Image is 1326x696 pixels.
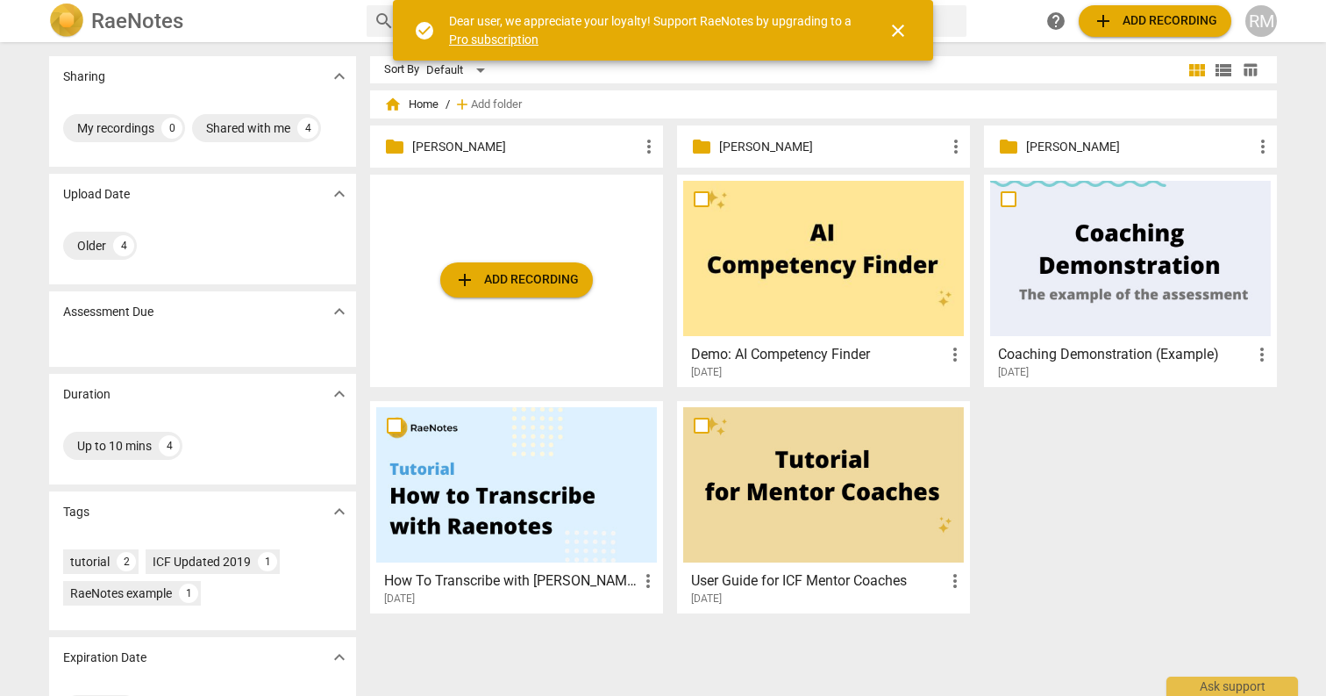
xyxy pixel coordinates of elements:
[384,63,419,76] div: Sort By
[945,344,966,365] span: more_vert
[326,63,353,90] button: Show more
[329,647,350,668] span: expand_more
[326,644,353,671] button: Show more
[453,96,471,113] span: add
[329,183,350,204] span: expand_more
[153,553,251,570] div: ICF Updated 2019
[691,570,945,592] h3: User Guide for ICF Mentor Coaches
[161,118,182,139] div: 0
[326,181,353,207] button: Show more
[683,181,964,379] a: Demo: AI Competency Finder[DATE]
[998,344,1251,365] h3: Coaching Demonstration (Example)
[446,98,450,111] span: /
[1237,57,1263,83] button: Table view
[384,136,405,157] span: folder
[719,138,945,156] p: Grace D.
[77,237,106,255] div: Older
[1242,61,1258,78] span: table_chart
[326,298,353,325] button: Show more
[297,118,318,139] div: 4
[1045,11,1066,32] span: help
[329,66,350,87] span: expand_more
[329,301,350,322] span: expand_more
[414,20,435,41] span: check_circle
[326,381,353,407] button: Show more
[159,435,180,456] div: 4
[63,649,146,667] p: Expiration Date
[258,552,277,571] div: 1
[384,592,415,606] span: [DATE]
[206,119,290,137] div: Shared with me
[1026,138,1252,156] p: Tara B.
[117,552,136,571] div: 2
[638,570,659,592] span: more_vert
[691,592,722,606] span: [DATE]
[1245,5,1277,37] button: RM
[888,20,909,41] span: close
[77,119,154,137] div: My recordings
[471,98,522,111] span: Add folder
[384,96,438,113] span: Home
[113,235,134,256] div: 4
[412,138,638,156] p: Aliza D.
[1040,5,1072,37] a: Help
[426,56,491,84] div: Default
[1093,11,1114,32] span: add
[70,585,172,602] div: RaeNotes example
[877,10,919,52] button: Close
[1187,60,1208,81] span: view_module
[384,570,638,592] h3: How To Transcribe with RaeNotes
[945,136,966,157] span: more_vert
[691,344,945,365] h3: Demo: AI Competency Finder
[1166,677,1298,696] div: Ask support
[691,136,712,157] span: folder
[1184,57,1210,83] button: Tile view
[1252,136,1273,157] span: more_vert
[454,269,475,291] span: add
[376,407,657,606] a: How To Transcribe with [PERSON_NAME][DATE]
[454,269,579,291] span: Add recording
[329,384,350,405] span: expand_more
[63,185,130,204] p: Upload Date
[63,503,89,521] p: Tags
[63,385,110,404] p: Duration
[374,11,395,32] span: search
[449,32,538,47] a: Pro subscription
[91,9,183,33] h2: RaeNotes
[63,68,105,86] p: Sharing
[683,407,964,606] a: User Guide for ICF Mentor Coaches[DATE]
[77,437,152,455] div: Up to 10 mins
[384,96,402,113] span: home
[638,136,659,157] span: more_vert
[70,553,110,570] div: tutorial
[1213,60,1234,81] span: view_list
[49,4,353,39] a: LogoRaeNotes
[998,365,1029,380] span: [DATE]
[440,262,593,298] button: Upload
[49,4,84,39] img: Logo
[449,12,856,48] div: Dear user, we appreciate your loyalty! Support RaeNotes by upgrading to a
[63,303,153,321] p: Assessment Due
[998,136,1019,157] span: folder
[945,570,966,592] span: more_vert
[179,584,198,603] div: 1
[329,501,350,522] span: expand_more
[1210,57,1237,83] button: List view
[1251,344,1273,365] span: more_vert
[326,499,353,525] button: Show more
[990,181,1271,379] a: Coaching Demonstration (Example)[DATE]
[1079,5,1231,37] button: Upload
[691,365,722,380] span: [DATE]
[1093,11,1217,32] span: Add recording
